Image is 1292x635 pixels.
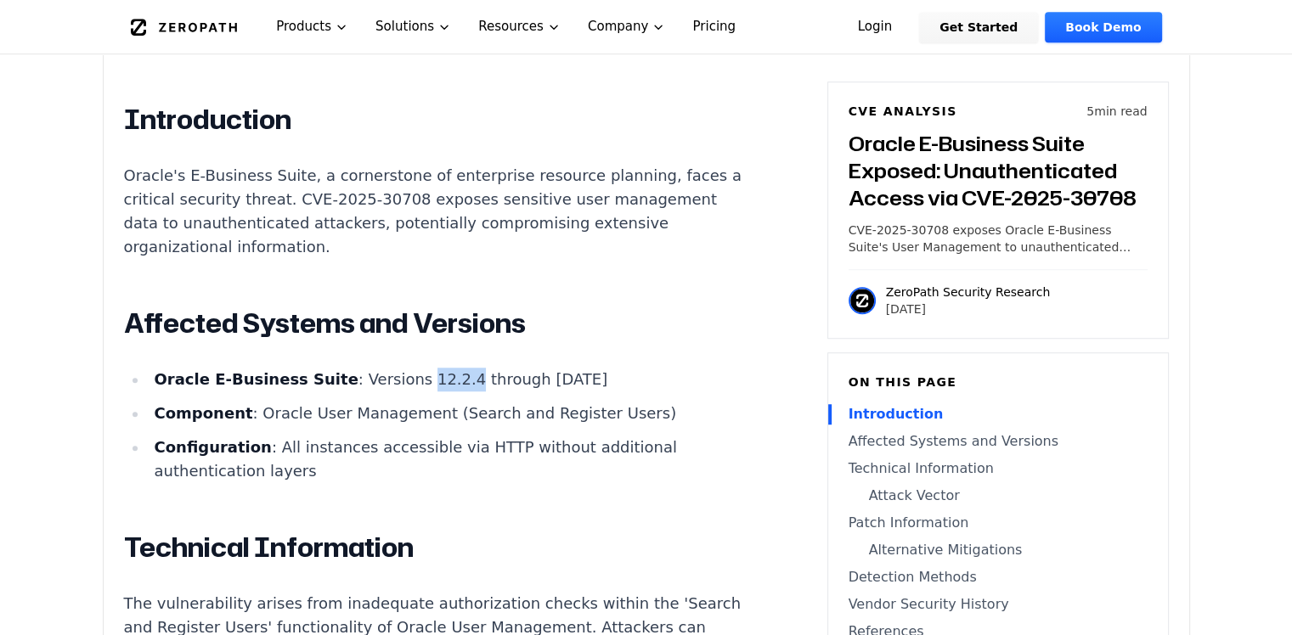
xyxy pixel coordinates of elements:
[849,103,957,120] h6: CVE Analysis
[849,404,1148,424] a: Introduction
[124,531,756,565] h2: Technical Information
[154,438,271,456] strong: Configuration
[849,486,1148,506] a: Attack Vector
[148,368,756,391] li: : Versions 12.2.4 through [DATE]
[919,12,1038,42] a: Get Started
[849,374,1148,391] h6: On this page
[849,567,1148,587] a: Detection Methods
[849,458,1148,479] a: Technical Information
[124,306,756,340] h2: Affected Systems and Versions
[154,370,358,388] strong: Oracle E-Business Suite
[838,12,913,42] a: Login
[886,284,1051,301] p: ZeroPath Security Research
[1086,103,1147,120] p: 5 min read
[1045,12,1161,42] a: Book Demo
[849,287,876,314] img: ZeroPath Security Research
[124,103,756,137] h2: Introduction
[154,404,252,422] strong: Component
[148,436,756,483] li: : All instances accessible via HTTP without additional authentication layers
[849,130,1148,211] h3: Oracle E-Business Suite Exposed: Unauthenticated Access via CVE-2025-30708
[849,594,1148,615] a: Vendor Security History
[124,164,756,259] p: Oracle's E-Business Suite, a cornerstone of enterprise resource planning, faces a critical securi...
[849,513,1148,533] a: Patch Information
[148,402,756,425] li: : Oracle User Management (Search and Register Users)
[849,431,1148,452] a: Affected Systems and Versions
[849,222,1148,256] p: CVE-2025-30708 exposes Oracle E-Business Suite's User Management to unauthenticated attackers, ri...
[886,301,1051,317] p: [DATE]
[849,540,1148,560] a: Alternative Mitigations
